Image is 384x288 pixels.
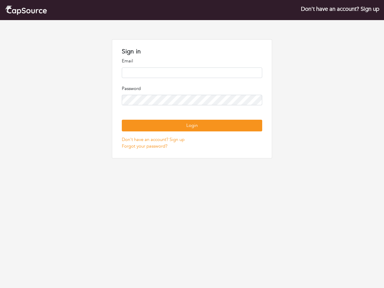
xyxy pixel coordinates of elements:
[5,5,47,15] img: cap_logo.png
[122,85,262,92] p: Password
[122,48,262,55] h1: Sign in
[301,5,379,13] a: Don't have an account? Sign up
[122,120,262,131] button: Login
[122,143,167,149] a: Forgot your password?
[122,136,184,142] a: Don't have an account? Sign up
[122,58,262,64] p: Email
